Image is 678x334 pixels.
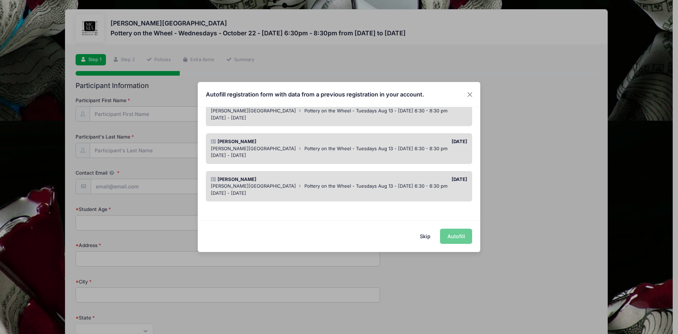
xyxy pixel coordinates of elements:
span: Pottery on the Wheel - Tuesdays Aug 13 - [DATE] 6:30 - 8:30 pm [304,183,447,189]
span: Pottery on the Wheel - Tuesdays Aug 13 - [DATE] 6:30 - 8:30 pm [304,146,447,151]
div: [PERSON_NAME] [207,176,339,183]
div: [DATE] - [DATE] [211,115,468,122]
div: [DATE] [339,138,471,145]
span: Pottery on the Wheel - Tuesdays Aug 13 - [DATE] 6:30 - 8:30 pm [304,108,447,113]
div: [DATE] [339,176,471,183]
span: [PERSON_NAME][GEOGRAPHIC_DATA] [211,183,296,189]
div: [DATE] - [DATE] [211,190,468,197]
span: [PERSON_NAME][GEOGRAPHIC_DATA] [211,146,296,151]
div: [PERSON_NAME] [207,138,339,145]
span: [PERSON_NAME][GEOGRAPHIC_DATA] [211,108,296,113]
button: Skip [413,229,438,244]
button: Close [464,88,476,101]
div: [DATE] - [DATE] [211,152,468,159]
h4: Autofill registration form with data from a previous registration in your account. [206,90,424,99]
